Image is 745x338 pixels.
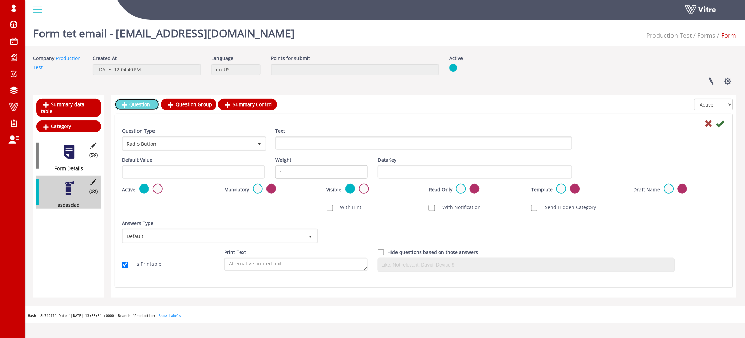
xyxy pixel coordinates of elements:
[387,248,479,256] label: Hide questions based on those answers
[531,186,553,193] label: Template
[327,205,333,211] input: With Hint
[378,156,396,164] label: DataKey
[429,205,435,211] input: With Notification
[159,314,181,318] a: Show Labels
[122,220,153,227] label: Answers Type
[122,127,155,135] label: Question Type
[129,260,161,268] label: Is Printable
[538,204,596,211] label: Send Hidden Category
[33,17,295,46] h1: Form tet email - [EMAIL_ADDRESS][DOMAIN_NAME]
[36,201,96,209] div: asdasdad
[93,54,117,62] label: Created At
[449,54,463,62] label: Active
[115,99,159,110] a: Question
[36,99,101,117] a: Summary data table
[36,165,96,172] div: Form Details
[634,186,660,193] label: Draft Name
[253,138,265,150] span: select
[647,31,692,39] a: Production Test
[123,230,305,242] span: Default
[89,188,98,195] span: (0 )
[327,186,342,193] label: Visible
[224,186,249,193] label: Mandatory
[28,314,157,318] span: Hash '8b749f7' Date '[DATE] 13:30:34 +0000' Branch 'Production'
[218,99,277,110] a: Summary Control
[275,127,285,135] label: Text
[716,31,736,40] li: Form
[449,64,457,72] img: yes
[33,55,81,70] a: Production Test
[224,248,246,256] label: Print Text
[305,230,317,242] span: select
[33,54,54,62] label: Company
[531,205,537,211] input: Send Hidden Category
[436,204,481,211] label: With Notification
[211,54,233,62] label: Language
[36,120,101,132] a: Category
[161,99,216,110] a: Question Group
[89,151,98,159] span: (5 )
[122,186,135,193] label: Active
[122,156,152,164] label: Default Value
[271,54,310,62] label: Points for submit
[122,262,128,268] input: Is Printable
[698,31,716,39] a: Forms
[123,138,253,150] span: Radio Button
[429,186,452,193] label: Read Only
[334,204,362,211] label: With Hint
[275,156,291,164] label: Weight
[378,249,384,255] input: Hide question based on answer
